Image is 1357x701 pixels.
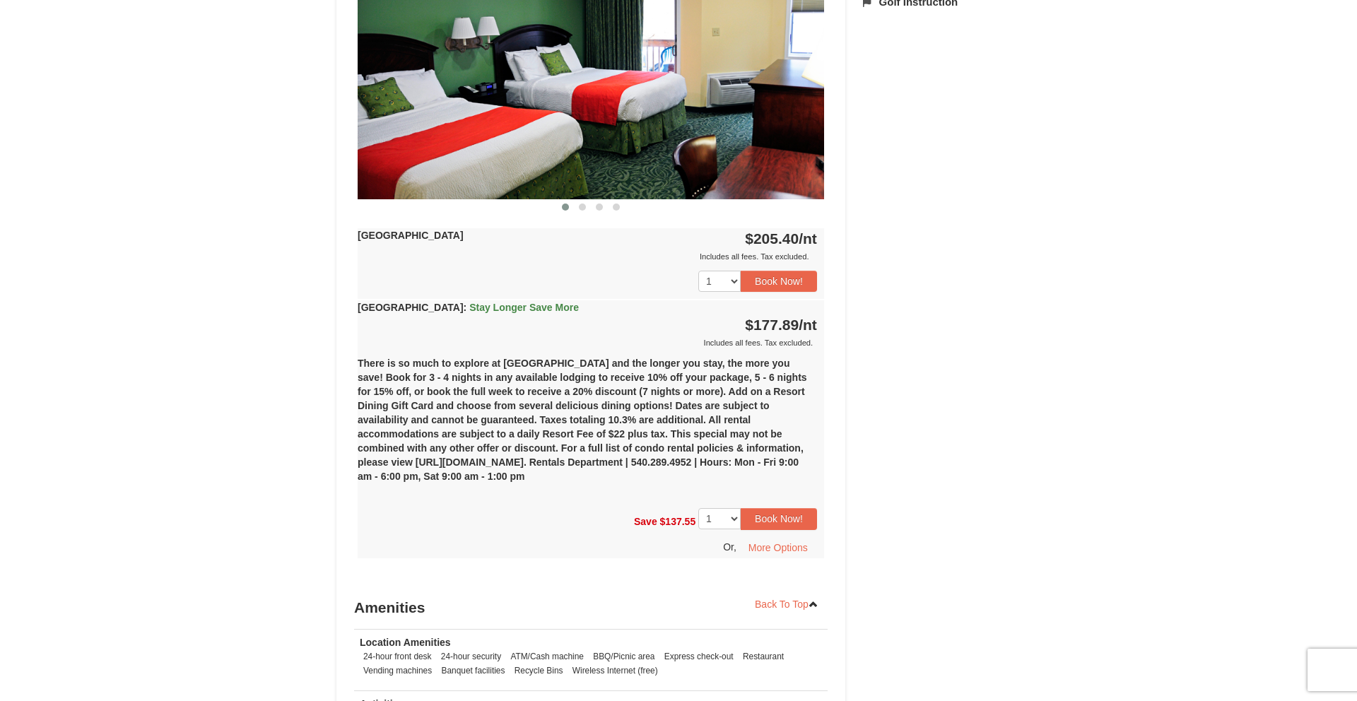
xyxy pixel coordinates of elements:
[745,230,817,247] strong: $205.40
[661,649,737,664] li: Express check-out
[438,664,509,678] li: Banquet facilities
[464,302,467,313] span: :
[437,649,505,664] li: 24-hour security
[746,594,828,615] a: Back To Top
[358,350,824,501] div: There is so much to explore at [GEOGRAPHIC_DATA] and the longer you stay, the more you save! Book...
[741,508,817,529] button: Book Now!
[511,664,567,678] li: Recycle Bins
[799,230,817,247] span: /nt
[739,537,817,558] button: More Options
[723,541,736,552] span: Or,
[589,649,658,664] li: BBQ/Picnic area
[358,336,817,350] div: Includes all fees. Tax excluded.
[360,649,435,664] li: 24-hour front desk
[360,664,435,678] li: Vending machines
[739,649,787,664] li: Restaurant
[469,302,579,313] span: Stay Longer Save More
[634,516,657,527] span: Save
[358,302,579,313] strong: [GEOGRAPHIC_DATA]
[507,649,587,664] li: ATM/Cash machine
[660,516,696,527] span: $137.55
[799,317,817,333] span: /nt
[358,230,464,241] strong: [GEOGRAPHIC_DATA]
[745,317,799,333] span: $177.89
[360,637,451,648] strong: Location Amenities
[569,664,662,678] li: Wireless Internet (free)
[741,271,817,292] button: Book Now!
[354,594,828,622] h3: Amenities
[358,249,817,264] div: Includes all fees. Tax excluded.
